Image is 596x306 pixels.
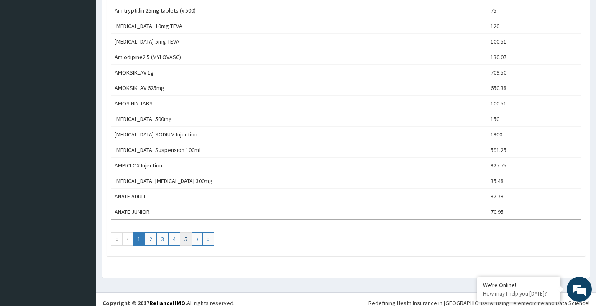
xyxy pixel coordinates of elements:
div: Minimize live chat window [137,4,157,24]
a: Go to last page [202,232,214,246]
td: 100.51 [487,34,581,49]
a: Go to page number 3 [156,232,169,246]
td: 82.78 [487,189,581,204]
td: 35.48 [487,173,581,189]
a: Go to page number 1 [133,232,145,246]
td: [MEDICAL_DATA] Suspension 100ml [111,142,487,158]
td: 70.95 [487,204,581,220]
td: 827.75 [487,158,581,173]
div: Chat with us now [43,47,141,58]
a: Go to page number 4 [168,232,180,246]
td: 75 [487,3,581,18]
td: [MEDICAL_DATA] 500mg [111,111,487,127]
td: 100.51 [487,96,581,111]
td: AMOKSIKLAV 625mg [111,80,487,96]
a: Go to page number 2 [145,232,157,246]
td: [MEDICAL_DATA] 10mg TEVA [111,18,487,34]
td: AMPICLOX Injection [111,158,487,173]
a: Go to previous page [122,232,133,246]
td: 650.38 [487,80,581,96]
td: 709.50 [487,65,581,80]
td: 130.07 [487,49,581,65]
td: 150 [487,111,581,127]
td: ANATE JUNIOR [111,204,487,220]
p: How may I help you today? [483,290,554,297]
td: 120 [487,18,581,34]
td: AMOKSIKLAV 1g [111,65,487,80]
div: We're Online! [483,281,554,289]
span: We're online! [49,97,115,181]
td: AMOSININ TABS [111,96,487,111]
td: [MEDICAL_DATA] 5mg TEVA [111,34,487,49]
td: Amlodipine2.5 (MYLOVASC) [111,49,487,65]
a: Go to first page [111,232,123,246]
a: Go to page number 5 [180,232,192,246]
textarea: Type your message and hit 'Enter' [4,211,159,240]
td: 591.25 [487,142,581,158]
td: [MEDICAL_DATA] SODIUM Injection [111,127,487,142]
td: 1800 [487,127,581,142]
img: d_794563401_company_1708531726252_794563401 [15,42,34,63]
td: ANATE ADULT [111,189,487,204]
a: Go to next page [192,232,203,246]
td: [MEDICAL_DATA] [MEDICAL_DATA] 300mg [111,173,487,189]
td: Amitryptillin 25mg tablets (x 500) [111,3,487,18]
